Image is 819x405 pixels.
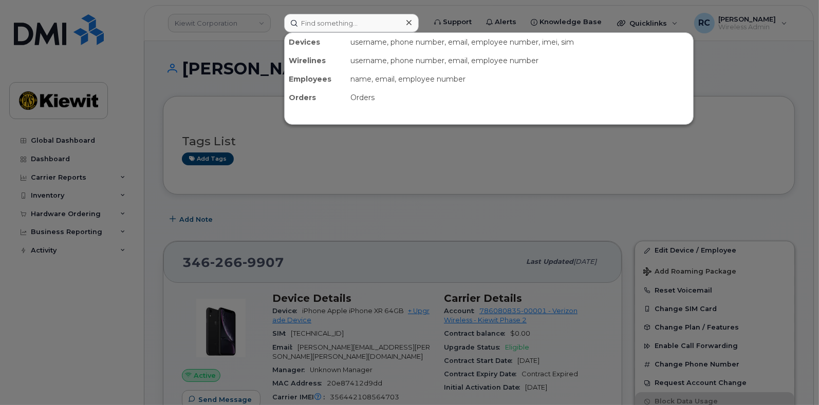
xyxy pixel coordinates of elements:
div: Devices [285,33,346,51]
div: Wirelines [285,51,346,70]
div: Orders [346,88,693,107]
div: Orders [285,88,346,107]
iframe: Messenger Launcher [774,360,811,397]
div: username, phone number, email, employee number, imei, sim [346,33,693,51]
div: name, email, employee number [346,70,693,88]
div: Employees [285,70,346,88]
div: username, phone number, email, employee number [346,51,693,70]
